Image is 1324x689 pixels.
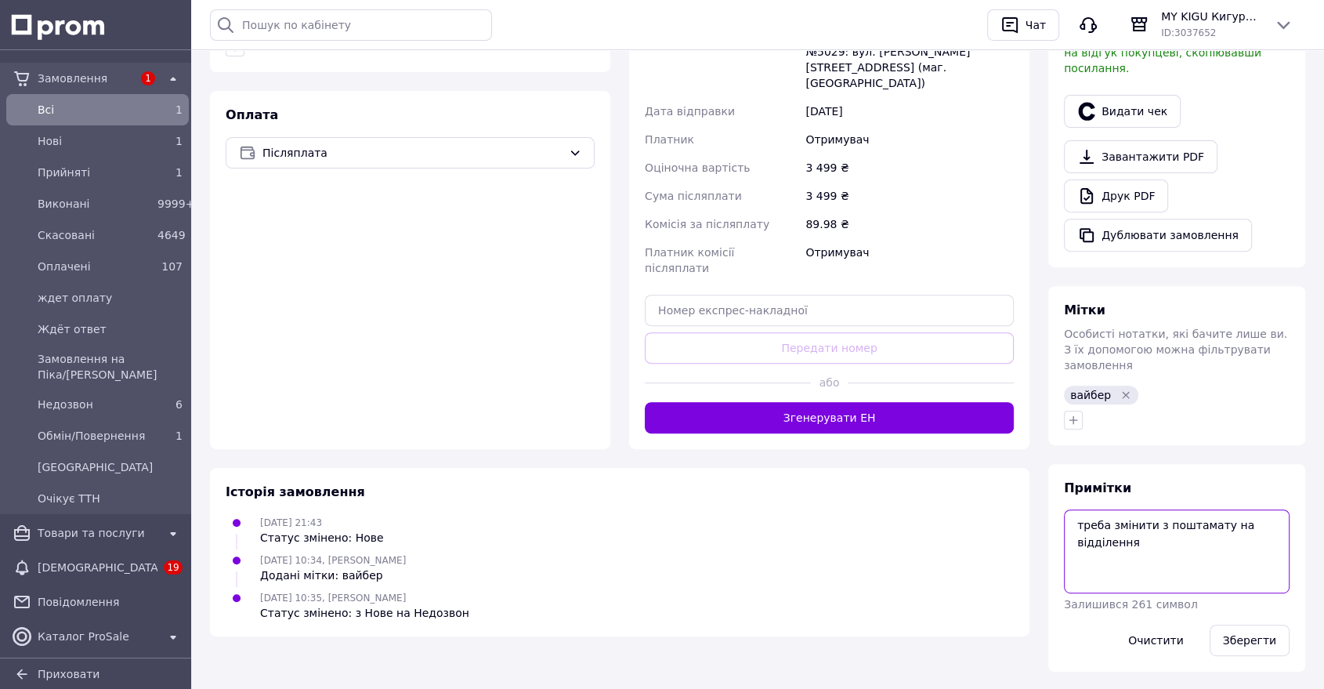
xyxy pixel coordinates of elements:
[1064,219,1252,252] button: Дублювати замовлення
[1115,625,1197,656] button: Очистити
[260,593,406,604] span: [DATE] 10:35, [PERSON_NAME]
[802,182,1017,210] div: 3 499 ₴
[645,402,1014,433] button: Згенерувати ЕН
[1210,625,1290,656] button: Зберегти
[226,484,365,499] span: Історія замовлення
[1064,509,1290,593] textarea: треба змінити з поштамату на відділення
[1064,180,1168,212] a: Друк PDF
[38,227,151,243] span: Скасовані
[38,165,151,180] span: Прийняті
[645,190,742,202] span: Сума післяплати
[38,259,151,274] span: Оплачені
[1022,13,1049,37] div: Чат
[38,71,132,86] span: Замовлення
[38,594,183,610] span: Повідомлення
[141,71,155,85] span: 1
[1064,303,1105,317] span: Мітки
[38,668,99,680] span: Приховати
[175,430,183,442] span: 1
[802,238,1017,282] div: Отримувач
[645,161,750,174] span: Оціночна вартість
[38,290,183,306] span: ждет оплату
[38,491,183,506] span: Очікує ТТН
[260,555,406,566] span: [DATE] 10:34, [PERSON_NAME]
[38,397,151,412] span: Недозвон
[1064,95,1181,128] button: Видати чек
[1120,389,1132,401] svg: Видалити мітку
[260,530,384,546] div: Статус змінено: Нове
[802,154,1017,182] div: 3 499 ₴
[38,459,183,475] span: [GEOGRAPHIC_DATA]
[802,125,1017,154] div: Отримувач
[262,144,563,161] span: Післяплата
[260,568,406,583] div: Додані мітки: вайбер
[38,321,183,337] span: Ждёт ответ
[1064,598,1198,611] span: Залишився 261 символ
[1161,9,1261,24] span: MY KIGU Кигуруми для всей семьи!
[38,351,183,383] span: Замовлення на Піка/[PERSON_NAME]
[1064,480,1131,495] span: Примітки
[645,295,1014,326] input: Номер експрес-накладної
[210,9,492,41] input: Пошук по кабінету
[1161,27,1216,38] span: ID: 3037652
[157,229,186,241] span: 4649
[1070,389,1111,401] span: вайбер
[175,166,183,179] span: 1
[175,398,183,411] span: 6
[645,218,769,230] span: Комісія за післяплату
[645,246,734,274] span: Платник комісії післяплати
[260,517,322,528] span: [DATE] 21:43
[157,198,194,210] span: 9999+
[260,605,469,621] div: Статус змінено: з Нове на Недозвон
[38,428,151,444] span: Обмін/Повернення
[38,133,151,149] span: Нові
[987,9,1059,41] button: Чат
[38,560,157,575] span: [DEMOGRAPHIC_DATA]
[802,97,1017,125] div: [DATE]
[38,525,157,541] span: Товари та послуги
[645,105,735,118] span: Дата відправки
[226,107,278,122] span: Оплата
[811,375,848,390] span: або
[1064,328,1287,372] span: Особисті нотатки, які бачите лише ви. З їх допомогою можна фільтрувати замовлення
[802,210,1017,238] div: 89.98 ₴
[1064,31,1284,74] span: У вас є 29 днів, щоб відправити запит на відгук покупцеві, скопіювавши посилання.
[161,260,183,273] span: 107
[1064,140,1217,173] a: Завантажити PDF
[164,560,182,575] span: 19
[38,629,157,644] span: Каталог ProSale
[175,103,183,116] span: 1
[645,133,694,146] span: Платник
[38,196,151,212] span: Виконані
[175,135,183,147] span: 1
[38,102,151,118] span: Всi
